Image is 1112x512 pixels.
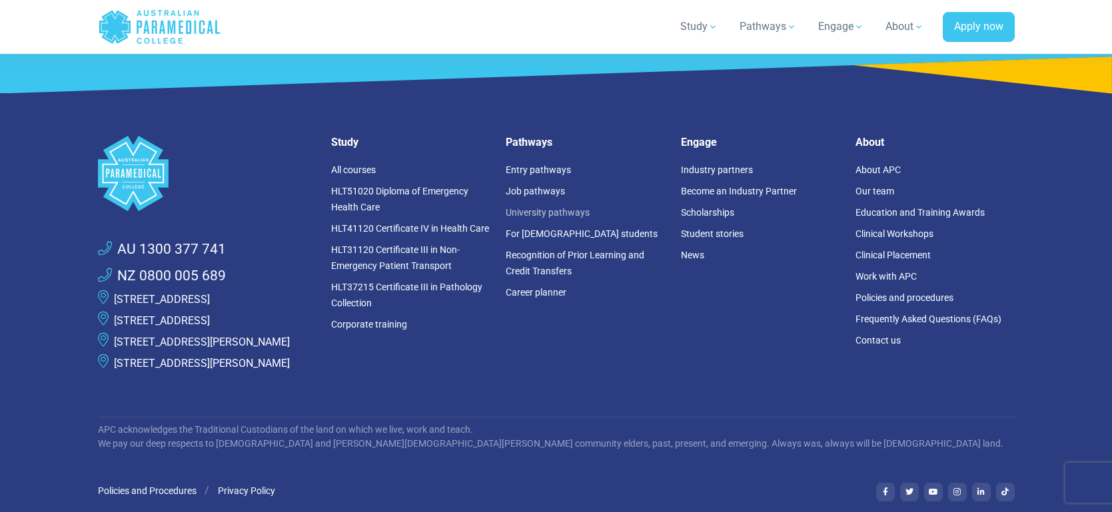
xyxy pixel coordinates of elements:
[855,271,917,282] a: Work with APC
[98,136,315,211] a: Space
[98,239,226,260] a: AU 1300 377 741
[855,335,901,346] a: Contact us
[681,207,734,218] a: Scholarships
[506,136,665,148] h5: Pathways
[506,250,644,276] a: Recognition of Prior Learning and Credit Transfers
[114,336,290,348] a: [STREET_ADDRESS][PERSON_NAME]
[855,186,894,196] a: Our team
[331,164,376,175] a: All courses
[681,186,797,196] a: Become an Industry Partner
[810,8,872,45] a: Engage
[331,282,482,308] a: HLT37215 Certificate III in Pathology Collection
[331,186,468,212] a: HLT51020 Diploma of Emergency Health Care
[672,8,726,45] a: Study
[218,485,275,496] a: Privacy Policy
[114,314,210,327] a: [STREET_ADDRESS]
[506,207,590,218] a: University pathways
[98,485,197,496] a: Policies and Procedures
[681,228,744,239] a: Student stories
[877,8,932,45] a: About
[506,186,565,196] a: Job pathways
[98,5,221,49] a: Australian Paramedical College
[331,319,407,330] a: Corporate training
[506,164,571,175] a: Entry pathways
[855,164,901,175] a: About APC
[732,8,805,45] a: Pathways
[98,423,1015,451] p: APC acknowledges the Traditional Custodians of the land on which we live, work and teach. We pay ...
[855,207,985,218] a: Education and Training Awards
[855,228,933,239] a: Clinical Workshops
[943,12,1015,43] a: Apply now
[114,357,290,370] a: [STREET_ADDRESS][PERSON_NAME]
[681,136,840,148] h5: Engage
[506,228,658,239] a: For [DEMOGRAPHIC_DATA] students
[681,164,753,175] a: Industry partners
[855,250,931,260] a: Clinical Placement
[331,244,460,271] a: HLT31120 Certificate III in Non-Emergency Patient Transport
[855,136,1015,148] h5: About
[681,250,704,260] a: News
[506,287,566,298] a: Career planner
[331,136,490,148] h5: Study
[855,292,953,303] a: Policies and procedures
[331,223,489,234] a: HLT41120 Certificate IV in Health Care
[114,293,210,306] a: [STREET_ADDRESS]
[98,266,226,287] a: NZ 0800 005 689
[855,314,1001,324] a: Frequently Asked Questions (FAQs)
